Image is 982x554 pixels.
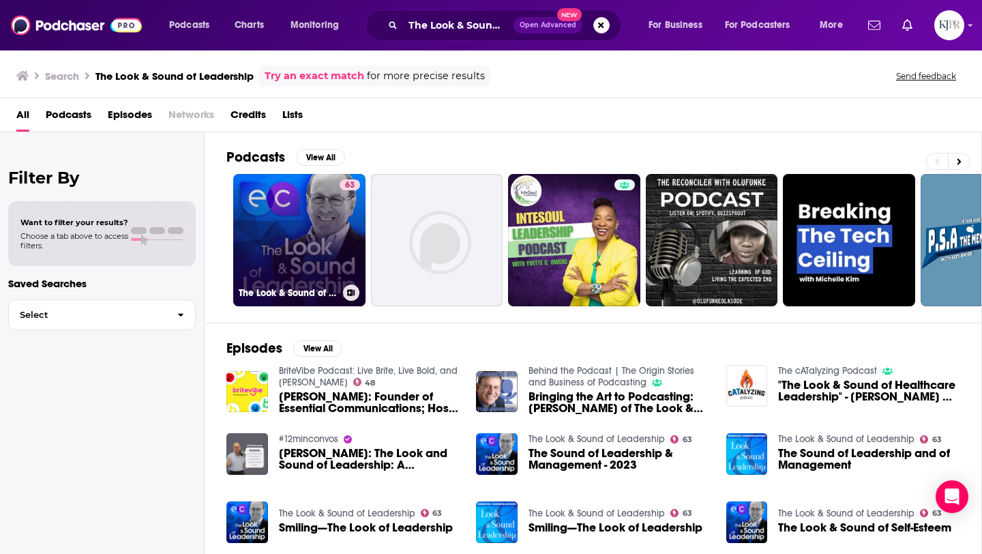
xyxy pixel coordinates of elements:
[265,68,364,84] a: Try an exact match
[226,501,268,543] img: Smiling—The Look of Leadership
[529,365,694,388] a: Behind the Podcast | The Origin Stories and Business of Podcasting
[778,448,959,471] a: The Sound of Leadership and of Management
[920,509,942,517] a: 63
[291,16,339,35] span: Monitoring
[778,508,914,519] a: The Look & Sound of Leadership
[279,391,460,414] span: [PERSON_NAME]: Founder of Essential Communications; Host of “The Look & Sound of Leadership”
[514,17,582,33] button: Open AdvancedNew
[529,433,665,445] a: The Look & Sound of Leadership
[778,433,914,445] a: The Look & Sound of Leadership
[108,104,152,132] a: Episodes
[529,391,710,414] span: Bringing the Art to Podcasting: [PERSON_NAME] of The Look & Sound of Leadership - BTP 013
[9,310,166,319] span: Select
[934,10,964,40] img: User Profile
[932,437,942,443] span: 63
[778,522,951,534] a: The Look & Sound of Self-Esteem
[892,70,960,82] button: Send feedback
[282,104,303,132] a: Lists
[345,179,355,192] span: 63
[367,68,485,84] span: for more precise results
[529,508,665,519] a: The Look & Sound of Leadership
[11,12,142,38] img: Podchaser - Follow, Share and Rate Podcasts
[16,104,29,132] a: All
[403,14,514,36] input: Search podcasts, credits, & more...
[432,510,442,516] span: 63
[281,14,357,36] button: open menu
[934,10,964,40] button: Show profile menu
[226,340,342,357] a: EpisodesView All
[226,149,285,166] h2: Podcasts
[639,14,719,36] button: open menu
[726,501,768,543] img: The Look & Sound of Self-Esteem
[226,433,268,475] img: Tom Henschel: The Look and Sound of Leadership: A 12minconvo on Executive Coaching /Ep3721
[239,287,338,299] h3: The Look & Sound of Leadership
[476,433,518,475] img: The Sound of Leadership & Management - 2023
[169,16,209,35] span: Podcasts
[378,10,634,41] div: Search podcasts, credits, & more...
[168,104,214,132] span: Networks
[296,149,345,166] button: View All
[725,16,790,35] span: For Podcasters
[932,510,942,516] span: 63
[936,480,968,513] div: Open Intercom Messenger
[230,104,266,132] a: Credits
[293,340,342,357] button: View All
[529,522,702,534] a: Smiling—The Look of Leadership
[670,435,692,443] a: 63
[726,433,768,475] img: The Sound of Leadership and of Management
[279,448,460,471] a: Tom Henschel: The Look and Sound of Leadership: A 12minconvo on Executive Coaching /Ep3721
[279,448,460,471] span: [PERSON_NAME]: The Look and Sound of Leadership: A 12minconvo on Executive Coaching /Ep3721
[897,14,918,37] a: Show notifications dropdown
[810,14,860,36] button: open menu
[778,379,959,403] a: "The Look & Sound of Healthcare Leadership" - Tom Henschel & Ryan Stevens
[353,378,376,386] a: 48
[8,168,196,188] h2: Filter By
[683,510,692,516] span: 63
[421,509,443,517] a: 63
[820,16,843,35] span: More
[279,522,453,534] a: Smiling—The Look of Leadership
[8,277,196,290] p: Saved Searches
[778,379,959,403] span: "The Look & Sound of Healthcare Leadership" - [PERSON_NAME] & [PERSON_NAME]
[279,365,458,388] a: BriteVibe Podcast: Live Brite, Live Bold, and Share BriteVibes
[226,371,268,413] img: Tom Henschel: Founder of Essential Communications; Host of “The Look & Sound of Leadership”
[226,14,272,36] a: Charts
[8,300,196,330] button: Select
[683,437,692,443] span: 63
[557,8,582,21] span: New
[279,508,415,519] a: The Look & Sound of Leadership
[226,149,345,166] a: PodcastsView All
[365,380,375,386] span: 48
[20,218,128,227] span: Want to filter your results?
[46,104,91,132] a: Podcasts
[476,501,518,543] img: Smiling—The Look of Leadership
[778,365,877,377] a: The cATalyzing Podcast
[95,70,254,83] h3: The Look & Sound of Leadership
[233,174,366,306] a: 63The Look & Sound of Leadership
[649,16,702,35] span: For Business
[20,231,128,250] span: Choose a tab above to access filters.
[934,10,964,40] span: Logged in as KJPRpodcast
[476,371,518,413] img: Bringing the Art to Podcasting: Tom Henschel of The Look & Sound of Leadership - BTP 013
[529,448,710,471] a: The Sound of Leadership & Management - 2023
[726,365,768,407] img: "The Look & Sound of Healthcare Leadership" - Tom Henschel & Ryan Stevens
[279,433,338,445] a: #12minconvos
